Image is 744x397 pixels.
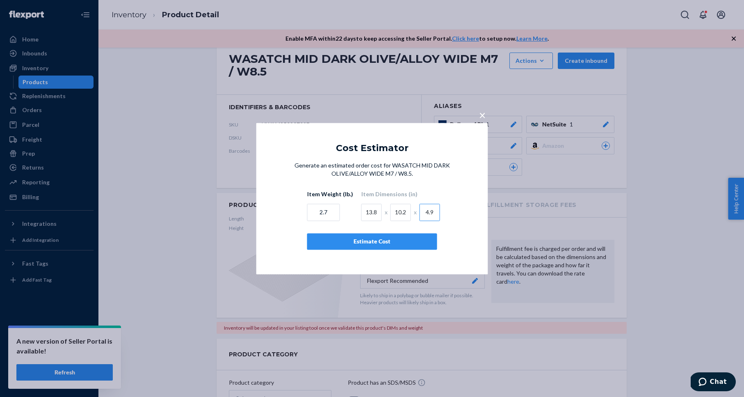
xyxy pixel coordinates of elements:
div: x x [361,200,440,221]
input: L [361,204,382,221]
span: × [479,108,486,122]
div: Generate an estimated order cost for WASATCH MID DARK OLIVE/ALLOY WIDE M7 / W8.5. [289,161,455,250]
div: Estimate Cost [314,237,430,246]
h5: Cost Estimator [336,143,409,153]
input: H [420,204,440,221]
iframe: Opens a widget where you can chat to one of our agents [691,372,736,393]
label: Item Dimensions (in) [361,190,418,198]
label: Item Weight (lb.) [307,190,353,198]
input: W [390,204,411,221]
input: Weight [307,204,340,221]
button: Estimate Cost [307,233,437,250]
